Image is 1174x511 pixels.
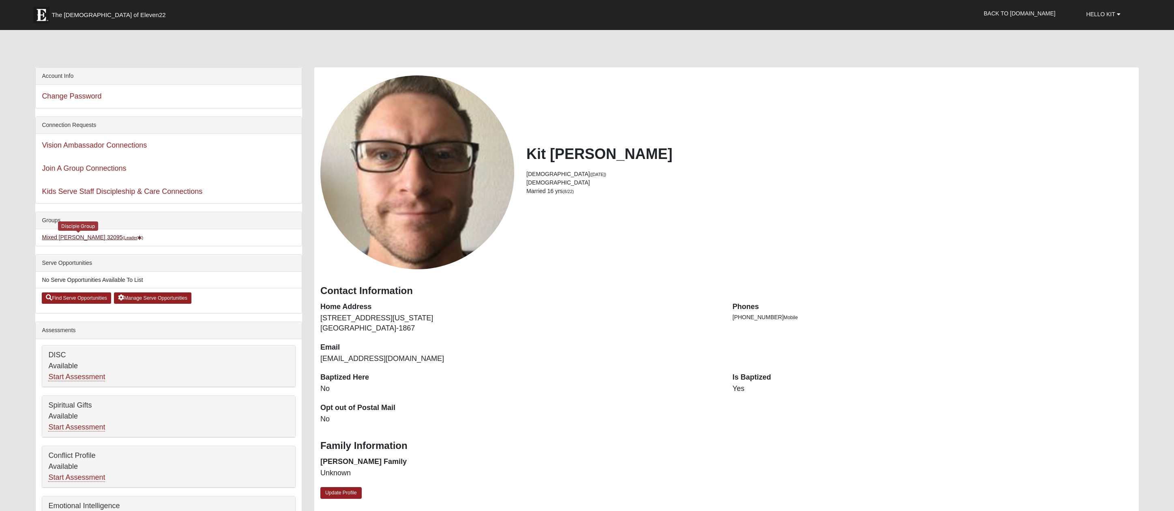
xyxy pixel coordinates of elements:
[29,3,191,23] a: The [DEMOGRAPHIC_DATA] of Eleven22
[36,255,302,272] div: Serve Opportunities
[320,75,514,269] a: View Fullsize Photo
[732,302,1132,312] dt: Phones
[320,313,720,334] dd: [STREET_ADDRESS][US_STATE] [GEOGRAPHIC_DATA]-1867
[36,272,302,288] li: No Serve Opportunities Available To List
[732,313,1132,322] li: [PHONE_NUMBER]
[36,68,302,85] div: Account Info
[1080,4,1126,24] a: Hello Kit
[320,468,720,479] dd: Unknown
[320,457,720,467] dt: [PERSON_NAME] Family
[783,315,798,320] span: Mobile
[526,178,1133,187] li: [DEMOGRAPHIC_DATA]
[36,212,302,229] div: Groups
[42,346,295,387] div: DISC Available
[320,372,720,383] dt: Baptized Here
[42,141,147,149] a: Vision Ambassador Connections
[114,292,191,304] a: Manage Serve Opportunities
[732,372,1132,383] dt: Is Baptized
[33,7,49,23] img: Eleven22 logo
[563,189,574,194] small: (8/22)
[42,396,295,437] div: Spiritual Gifts Available
[48,423,105,432] a: Start Assessment
[123,235,144,240] small: (Leader )
[1086,11,1115,17] span: Hello Kit
[42,92,101,100] a: Change Password
[58,221,98,231] div: Disciple Group
[320,403,720,413] dt: Opt out of Postal Mail
[320,440,1133,452] h3: Family Information
[42,234,143,240] a: Mixed [PERSON_NAME] 32095(Leader)
[526,145,1133,163] h2: Kit [PERSON_NAME]
[42,446,295,487] div: Conflict Profile Available
[978,3,1062,24] a: Back to [DOMAIN_NAME]
[42,187,202,195] a: Kids Serve Staff Discipleship & Care Connections
[320,354,720,364] dd: [EMAIL_ADDRESS][DOMAIN_NAME]
[526,187,1133,195] li: Married 16 yrs
[48,473,105,482] a: Start Assessment
[36,322,302,339] div: Assessments
[590,172,606,177] small: ([DATE])
[52,11,165,19] span: The [DEMOGRAPHIC_DATA] of Eleven22
[42,292,111,304] a: Find Serve Opportunities
[320,342,720,353] dt: Email
[48,373,105,381] a: Start Assessment
[320,414,720,425] dd: No
[36,117,302,134] div: Connection Requests
[526,170,1133,178] li: [DEMOGRAPHIC_DATA]
[320,285,1133,297] h3: Contact Information
[42,164,126,172] a: Join A Group Connections
[320,487,362,499] a: Update Profile
[320,302,720,312] dt: Home Address
[732,384,1132,394] dd: Yes
[320,384,720,394] dd: No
